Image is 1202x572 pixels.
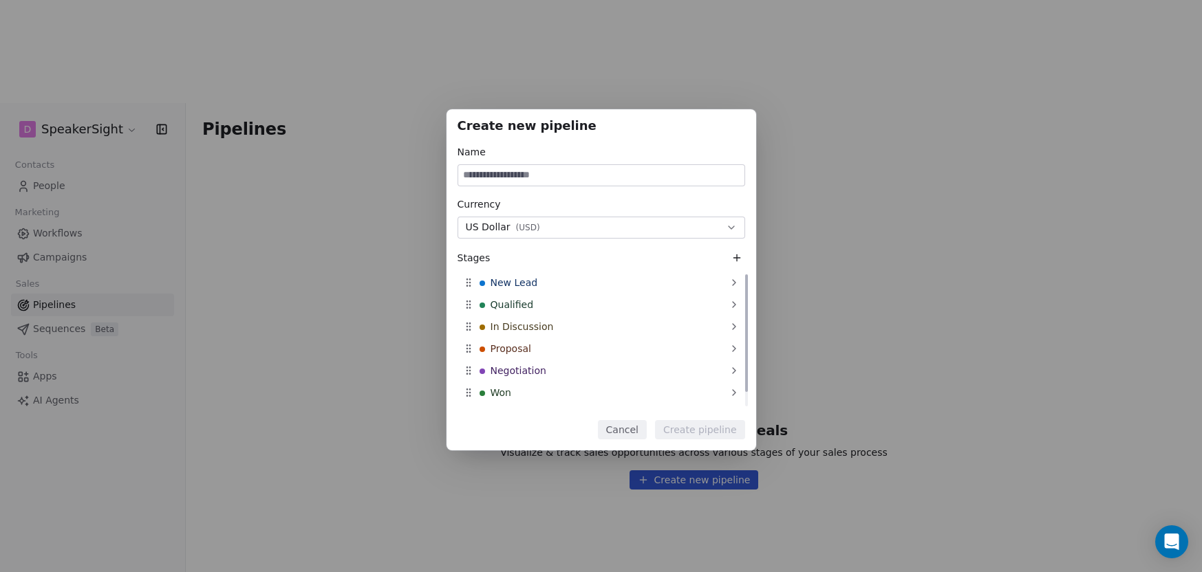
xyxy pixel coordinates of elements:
[491,364,546,377] span: Negotiation
[458,404,745,426] div: Lost
[655,420,745,439] button: Create pipeline
[491,342,531,355] span: Proposal
[458,360,745,382] div: Negotiation
[491,276,538,289] span: New Lead
[466,220,511,234] span: US Dollar
[458,120,745,134] h1: Create new pipeline
[516,222,540,233] span: ( USD )
[458,338,745,360] div: Proposal
[598,420,647,439] button: Cancel
[491,386,511,399] span: Won
[458,316,745,338] div: In Discussion
[458,382,745,404] div: Won
[458,145,745,159] div: Name
[458,197,745,211] div: Currency
[491,298,534,311] span: Qualified
[491,320,554,333] span: In Discussion
[491,408,511,421] span: Lost
[458,272,745,294] div: New Lead
[458,217,745,239] button: US Dollar(USD)
[458,294,745,316] div: Qualified
[458,251,491,265] span: Stages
